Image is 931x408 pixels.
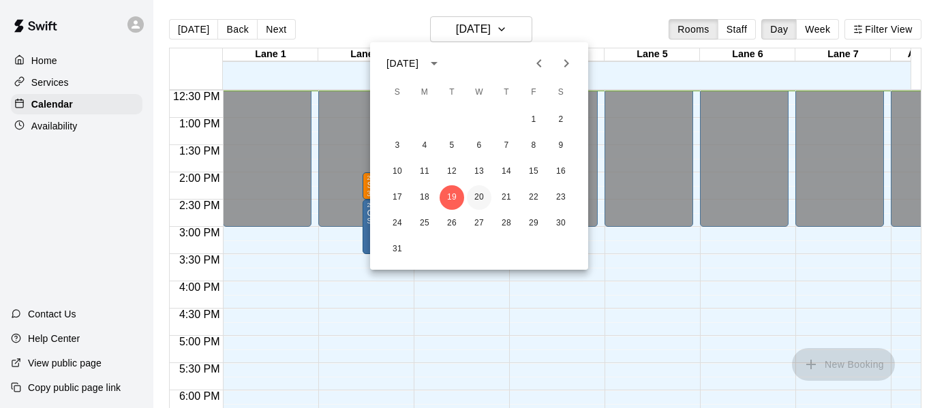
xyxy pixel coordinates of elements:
button: 12 [440,159,464,184]
button: Next month [553,50,580,77]
div: [DATE] [386,57,418,71]
button: 14 [494,159,519,184]
span: Wednesday [467,79,491,106]
span: Thursday [494,79,519,106]
span: Tuesday [440,79,464,106]
button: 29 [521,211,546,236]
button: 11 [412,159,437,184]
span: Monday [412,79,437,106]
button: 13 [467,159,491,184]
button: 15 [521,159,546,184]
button: 16 [549,159,573,184]
span: Friday [521,79,546,106]
button: 3 [385,134,410,158]
button: 24 [385,211,410,236]
button: 19 [440,185,464,210]
button: 27 [467,211,491,236]
button: 31 [385,237,410,262]
button: 23 [549,185,573,210]
button: 21 [494,185,519,210]
span: Saturday [549,79,573,106]
button: 2 [549,108,573,132]
button: 9 [549,134,573,158]
button: 8 [521,134,546,158]
button: 7 [494,134,519,158]
button: 10 [385,159,410,184]
button: Previous month [525,50,553,77]
button: 17 [385,185,410,210]
button: 6 [467,134,491,158]
button: 28 [494,211,519,236]
button: 26 [440,211,464,236]
button: 25 [412,211,437,236]
button: 1 [521,108,546,132]
button: 4 [412,134,437,158]
button: 18 [412,185,437,210]
button: 20 [467,185,491,210]
button: 30 [549,211,573,236]
button: 22 [521,185,546,210]
button: 5 [440,134,464,158]
span: Sunday [385,79,410,106]
button: calendar view is open, switch to year view [423,52,446,75]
